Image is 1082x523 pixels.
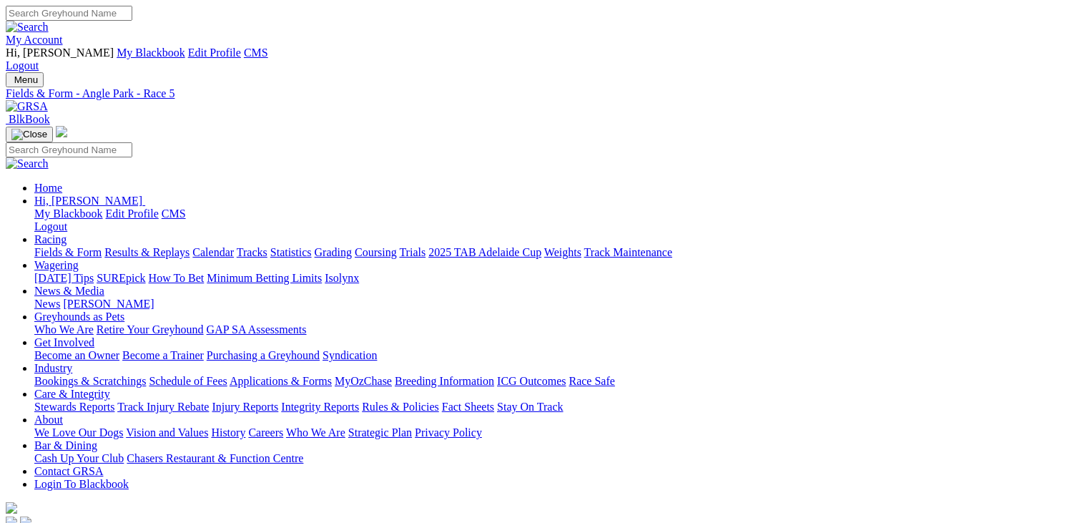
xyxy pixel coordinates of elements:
[127,452,303,464] a: Chasers Restaurant & Function Centre
[544,246,581,258] a: Weights
[34,298,1076,311] div: News & Media
[34,401,114,413] a: Stewards Reports
[34,323,1076,336] div: Greyhounds as Pets
[34,195,145,207] a: Hi, [PERSON_NAME]
[34,298,60,310] a: News
[149,375,227,387] a: Schedule of Fees
[6,87,1076,100] a: Fields & Form - Angle Park - Race 5
[207,323,307,336] a: GAP SA Assessments
[6,113,50,125] a: BlkBook
[207,272,322,284] a: Minimum Betting Limits
[395,375,494,387] a: Breeding Information
[34,207,103,220] a: My Blackbook
[6,502,17,514] img: logo-grsa-white.png
[497,375,566,387] a: ICG Outcomes
[34,349,1076,362] div: Get Involved
[188,47,241,59] a: Edit Profile
[34,426,123,439] a: We Love Our Dogs
[34,452,124,464] a: Cash Up Your Club
[6,34,63,46] a: My Account
[34,465,103,477] a: Contact GRSA
[6,59,39,72] a: Logout
[325,272,359,284] a: Isolynx
[34,272,1076,285] div: Wagering
[34,311,124,323] a: Greyhounds as Pets
[162,207,186,220] a: CMS
[270,246,312,258] a: Statistics
[244,47,268,59] a: CMS
[355,246,397,258] a: Coursing
[34,426,1076,439] div: About
[104,246,190,258] a: Results & Replays
[117,47,185,59] a: My Blackbook
[230,375,332,387] a: Applications & Forms
[248,426,283,439] a: Careers
[497,401,563,413] a: Stay On Track
[97,272,145,284] a: SUREpick
[34,182,62,194] a: Home
[106,207,159,220] a: Edit Profile
[6,6,132,21] input: Search
[212,401,278,413] a: Injury Reports
[34,478,129,490] a: Login To Blackbook
[415,426,482,439] a: Privacy Policy
[323,349,377,361] a: Syndication
[286,426,345,439] a: Who We Are
[34,259,79,271] a: Wagering
[6,157,49,170] img: Search
[34,439,97,451] a: Bar & Dining
[207,349,320,361] a: Purchasing a Greyhound
[335,375,392,387] a: MyOzChase
[6,127,53,142] button: Toggle navigation
[442,401,494,413] a: Fact Sheets
[34,246,1076,259] div: Racing
[126,426,208,439] a: Vision and Values
[34,388,110,400] a: Care & Integrity
[117,401,209,413] a: Track Injury Rebate
[362,401,439,413] a: Rules & Policies
[34,362,72,374] a: Industry
[6,21,49,34] img: Search
[56,126,67,137] img: logo-grsa-white.png
[428,246,541,258] a: 2025 TAB Adelaide Cup
[34,246,102,258] a: Fields & Form
[34,401,1076,414] div: Care & Integrity
[569,375,614,387] a: Race Safe
[34,220,67,233] a: Logout
[399,246,426,258] a: Trials
[6,100,48,113] img: GRSA
[63,298,154,310] a: [PERSON_NAME]
[34,349,119,361] a: Become an Owner
[34,233,67,245] a: Racing
[14,74,38,85] span: Menu
[34,195,142,207] span: Hi, [PERSON_NAME]
[6,72,44,87] button: Toggle navigation
[348,426,412,439] a: Strategic Plan
[6,47,1076,72] div: My Account
[34,375,146,387] a: Bookings & Scratchings
[6,142,132,157] input: Search
[6,47,114,59] span: Hi, [PERSON_NAME]
[11,129,47,140] img: Close
[34,323,94,336] a: Who We Are
[9,113,50,125] span: BlkBook
[315,246,352,258] a: Grading
[34,285,104,297] a: News & Media
[34,414,63,426] a: About
[34,452,1076,465] div: Bar & Dining
[211,426,245,439] a: History
[34,375,1076,388] div: Industry
[34,336,94,348] a: Get Involved
[34,207,1076,233] div: Hi, [PERSON_NAME]
[34,272,94,284] a: [DATE] Tips
[97,323,204,336] a: Retire Your Greyhound
[149,272,205,284] a: How To Bet
[281,401,359,413] a: Integrity Reports
[122,349,204,361] a: Become a Trainer
[584,246,672,258] a: Track Maintenance
[192,246,234,258] a: Calendar
[237,246,267,258] a: Tracks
